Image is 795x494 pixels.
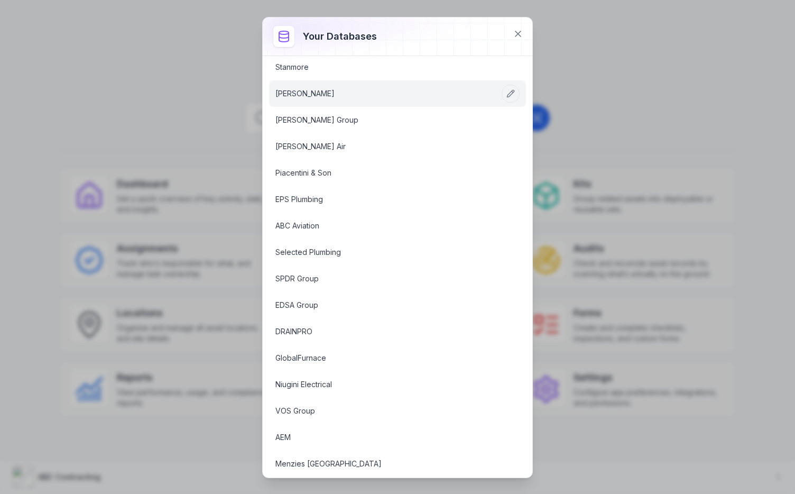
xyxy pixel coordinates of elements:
[275,221,494,231] a: ABC Aviation
[275,247,494,258] a: Selected Plumbing
[275,62,494,72] a: Stanmore
[275,168,494,178] a: Piacentini & Son
[275,273,494,284] a: SPDR Group
[275,406,494,416] a: VOS Group
[275,88,494,99] a: [PERSON_NAME]
[303,29,377,44] h3: Your databases
[275,115,494,125] a: [PERSON_NAME] Group
[275,432,494,443] a: AEM
[275,459,494,469] a: Menzies [GEOGRAPHIC_DATA]
[275,379,494,390] a: Niugini Electrical
[275,194,494,205] a: EPS Plumbing
[275,300,494,310] a: EDSA Group
[275,141,494,152] a: [PERSON_NAME] Air
[275,326,494,337] a: DRAINPRO
[275,353,494,363] a: GlobalFurnace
